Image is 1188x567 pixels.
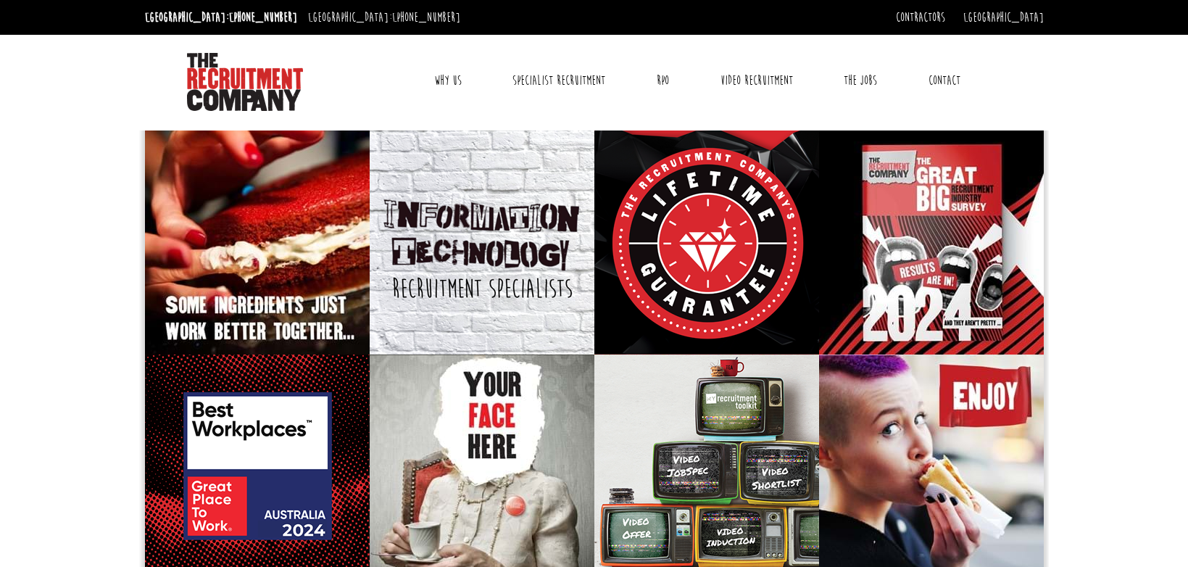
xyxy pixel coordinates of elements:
a: Video Recruitment [710,62,804,99]
img: The Recruitment Company [187,53,303,111]
a: RPO [646,62,680,99]
li: [GEOGRAPHIC_DATA]: [304,6,464,29]
a: Contact [918,62,971,99]
li: [GEOGRAPHIC_DATA]: [141,6,301,29]
a: [PHONE_NUMBER] [229,9,297,25]
a: Specialist Recruitment [502,62,616,99]
a: [PHONE_NUMBER] [392,9,460,25]
a: Why Us [423,62,473,99]
a: Contractors [896,9,945,25]
a: The Jobs [833,62,888,99]
a: [GEOGRAPHIC_DATA] [963,9,1044,25]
